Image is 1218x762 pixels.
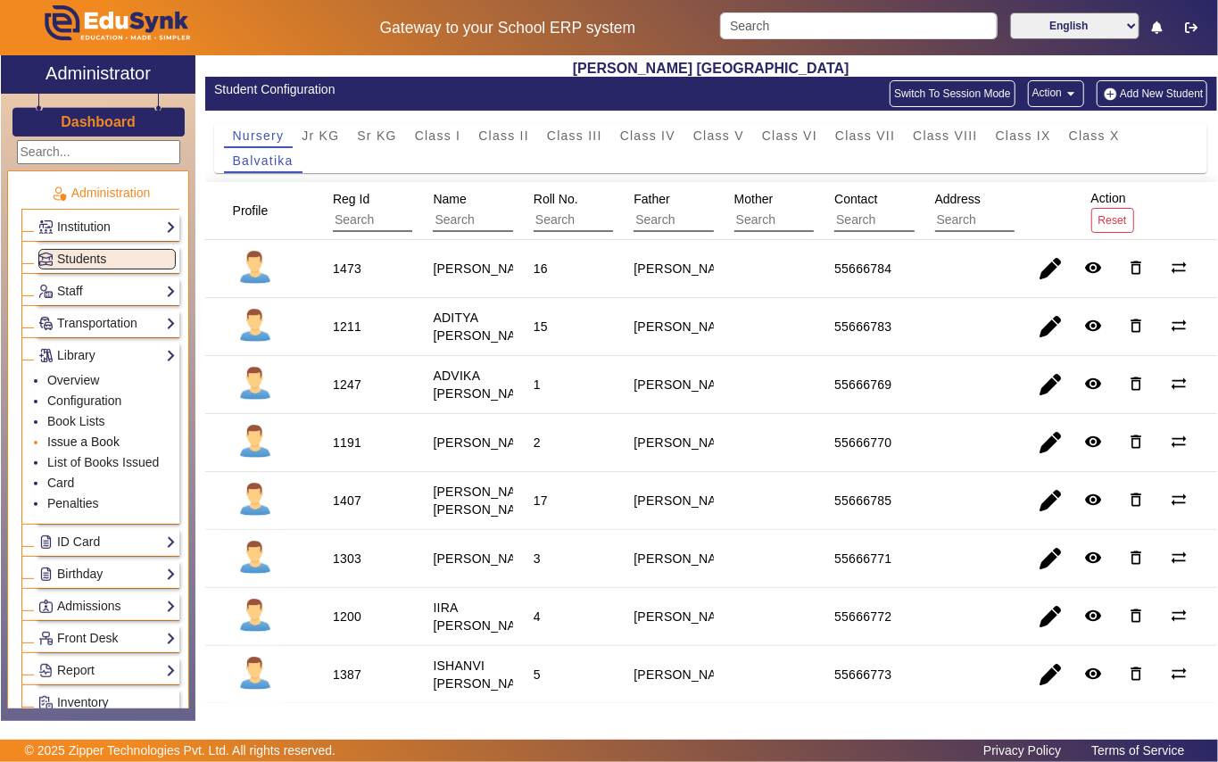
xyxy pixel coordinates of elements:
mat-icon: remove_red_eye [1084,491,1102,509]
a: Card [47,476,74,490]
span: Class VII [835,129,895,142]
span: Class VIII [913,129,977,142]
staff-with-status: [PERSON_NAME] [PERSON_NAME] [433,485,538,517]
div: Address [929,183,1117,238]
a: Students [38,249,176,269]
div: 16 [534,260,548,277]
div: Profile [227,195,291,227]
img: profile.png [233,246,278,291]
img: profile.png [233,536,278,581]
img: profile.png [233,594,278,639]
div: 55666769 [834,376,891,393]
div: 4 [534,608,541,625]
mat-icon: sync_alt [1170,607,1188,625]
h2: Administrator [46,62,151,84]
span: Class II [478,129,529,142]
div: 3 [534,550,541,567]
button: Action [1028,80,1084,107]
div: [PERSON_NAME] [634,550,739,567]
a: Terms of Service [1082,739,1193,762]
a: Book Lists [47,414,105,428]
input: Search [634,209,793,232]
div: Reg Id [327,183,515,238]
span: Class V [693,129,744,142]
span: Students [57,252,106,266]
mat-icon: sync_alt [1170,549,1188,567]
span: Sr KG [357,129,396,142]
span: Reg Id [333,192,369,206]
span: Mother [734,192,774,206]
img: profile.png [233,478,278,523]
a: Privacy Policy [974,739,1070,762]
img: profile.png [233,362,278,407]
div: 55666772 [834,608,891,625]
mat-icon: sync_alt [1170,433,1188,451]
div: 1191 [333,434,361,451]
a: Inventory [38,692,176,713]
mat-icon: arrow_drop_down [1062,85,1080,103]
input: Search [333,209,493,232]
span: Class X [1069,129,1120,142]
div: 1407 [333,492,361,509]
a: Penalties [47,496,99,510]
staff-with-status: [PERSON_NAME] [433,261,538,276]
div: Father [627,183,816,238]
input: Search... [17,140,180,164]
img: Inventory.png [39,696,53,709]
span: Address [935,192,981,206]
div: Student Configuration [214,80,701,99]
mat-icon: sync_alt [1170,317,1188,335]
span: Inventory [57,695,109,709]
div: 5 [534,666,541,683]
staff-with-status: ADVIKA [PERSON_NAME] [433,369,538,401]
span: Class IV [620,129,675,142]
span: Profile [233,203,269,218]
mat-icon: sync_alt [1170,375,1188,393]
mat-icon: delete_outline [1127,549,1145,567]
p: © 2025 Zipper Technologies Pvt. Ltd. All rights reserved. [25,741,336,760]
mat-icon: remove_red_eye [1084,375,1102,393]
div: 55666783 [834,318,891,335]
div: [PERSON_NAME] [634,318,739,335]
div: [PERSON_NAME] [634,492,739,509]
button: Reset [1091,208,1134,232]
mat-icon: delete_outline [1127,375,1145,393]
span: Father [634,192,669,206]
mat-icon: sync_alt [1170,259,1188,277]
div: [PERSON_NAME] [634,376,739,393]
mat-icon: remove_red_eye [1084,665,1102,683]
input: Search [935,209,1095,232]
input: Search [834,209,994,232]
img: profile.png [233,304,278,349]
div: Mother [728,183,916,238]
staff-with-status: ISHANVI [PERSON_NAME] [433,658,538,691]
staff-with-status: ADITYA [PERSON_NAME] [433,311,538,343]
mat-icon: sync_alt [1170,491,1188,509]
mat-icon: remove_red_eye [1084,433,1102,451]
a: Administrator [1,55,195,94]
staff-with-status: IIRA [PERSON_NAME] [433,600,538,633]
mat-icon: remove_red_eye [1084,317,1102,335]
mat-icon: delete_outline [1127,665,1145,683]
span: Class I [415,129,461,142]
div: 1 [534,376,541,393]
div: [PERSON_NAME] [634,434,739,451]
mat-icon: delete_outline [1127,491,1145,509]
span: Class VI [762,129,817,142]
div: 1473 [333,260,361,277]
span: Class III [547,129,602,142]
a: Issue a Book [47,435,120,449]
div: 55666773 [834,666,891,683]
span: Balvatika [233,154,294,167]
mat-icon: remove_red_eye [1084,607,1102,625]
mat-icon: sync_alt [1170,665,1188,683]
div: 15 [534,318,548,335]
div: 2 [534,434,541,451]
div: 55666770 [834,434,891,451]
div: 55666785 [834,492,891,509]
staff-with-status: [PERSON_NAME] [433,551,538,566]
div: 1303 [333,550,361,567]
div: 1247 [333,376,361,393]
div: 17 [534,492,548,509]
h2: [PERSON_NAME] [GEOGRAPHIC_DATA] [205,60,1217,77]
